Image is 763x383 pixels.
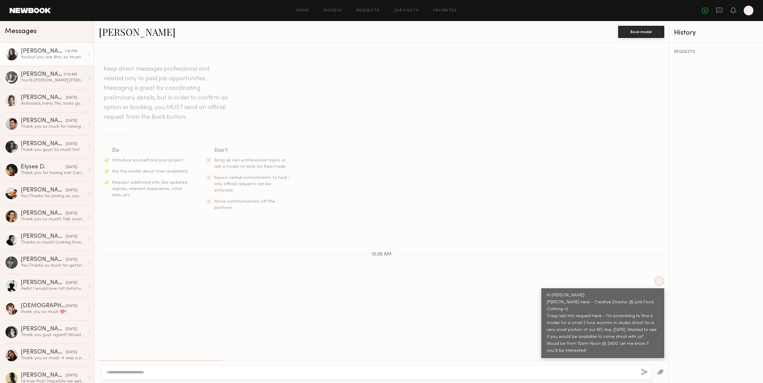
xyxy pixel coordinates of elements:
div: [DATE] [66,326,77,332]
div: [DATE] [66,373,77,378]
a: J [744,6,753,15]
div: [DATE] [66,303,77,309]
div: Don’t [214,146,291,155]
div: [DATE] [66,257,77,263]
div: [PERSON_NAME] [21,210,66,216]
div: [PERSON_NAME] [21,95,66,101]
div: [DEMOGRAPHIC_DATA][PERSON_NAME] [21,303,66,309]
div: You: Thanks so much for getting back to [GEOGRAPHIC_DATA]! No worries and yes we would love to ma... [21,263,85,268]
div: [PERSON_NAME] [21,280,66,286]
div: You: but you are first, so Im prioing you whenever you give me the thumbs up for final booking re... [21,54,85,60]
span: Ask the model about their availability. [112,170,188,173]
div: You: Hi [PERSON_NAME] [PERSON_NAME] here - Creative Director @ Junk Food Clothing =) Crazy last m... [21,78,85,83]
div: REQUESTS [674,50,758,54]
div: [DATE] [66,164,77,170]
div: Alohaaaa, haha. Yes, looks good to me! [21,101,85,106]
div: [PERSON_NAME] [21,118,66,124]
div: Thank you guys! So much fun! [21,147,85,153]
div: Elysee D. [21,164,66,170]
div: [PERSON_NAME] [21,349,66,355]
div: [DATE] [66,280,77,286]
span: Introduce yourself and your project. [112,158,184,162]
header: Keep direct messages professional and related only to paid job opportunities. Messaging is great ... [104,64,230,122]
span: Expect verbal commitments to hold - only official requests can be enforced. [214,176,290,192]
span: Bring up non-professional topics or ask a model to work for free/trade. [214,158,287,169]
button: Book model [618,26,664,38]
a: Requests [357,9,380,13]
span: Move communications off the platform. [214,200,275,210]
div: [DATE] [66,211,77,216]
div: Thanks so much! Looking forward to working together then! [21,240,85,245]
div: Thank you guys again!!! Would love that!! Take care xx [21,332,85,338]
a: [PERSON_NAME] [99,25,175,38]
div: [PERSON_NAME] [21,234,66,240]
div: Thank you so much. It was a pleasure to work with you guys. Loved it [21,355,85,361]
div: [PERSON_NAME] [21,187,66,193]
div: History [674,29,758,36]
div: Thank you for having me! Can’t wait to see everything:) [21,170,85,176]
div: [PERSON_NAME] [21,372,66,378]
div: [PERSON_NAME] [21,141,66,147]
div: [DATE] [66,188,77,193]
div: [DATE] [66,234,77,240]
div: 11:13 AM [63,72,77,78]
div: [PERSON_NAME] [21,326,66,332]
span: Messages [5,28,37,35]
a: Models [324,9,342,13]
div: [PERSON_NAME] [21,257,66,263]
div: [DATE] [66,118,77,124]
div: [DATE] [66,95,77,101]
div: 1:15 PM [65,49,77,54]
div: [DATE] [66,141,77,147]
div: Hi [PERSON_NAME]! [PERSON_NAME] here - Creative Director @ Junk Food Clothing =) Crazy last min r... [547,292,659,354]
div: Thank you so much!! Talk soon ☺️ [21,216,85,222]
a: Home [296,9,309,13]
div: [DATE] [66,350,77,355]
a: Book model [618,29,664,34]
div: You: Thanks for joining us, you were great [DATE]!! [21,193,85,199]
div: [PERSON_NAME] [21,72,63,78]
a: Favorites [433,9,457,13]
span: Request additional info, like updated digitals, relevant experience, other skills, etc. [112,181,187,197]
div: thank you so much ♥️!! [21,309,85,315]
div: [PERSON_NAME] [21,48,65,54]
div: Hello! I would love to!! Unfortunately, I have a conflict that day. Is there any other day you mi... [21,286,85,292]
div: Thank you so much for having me! Your team is wonderful. So grateful to have been a part of that ... [21,124,85,130]
div: Do [112,146,189,155]
a: Job Posts [394,9,419,13]
span: 10:36 AM [372,252,391,257]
